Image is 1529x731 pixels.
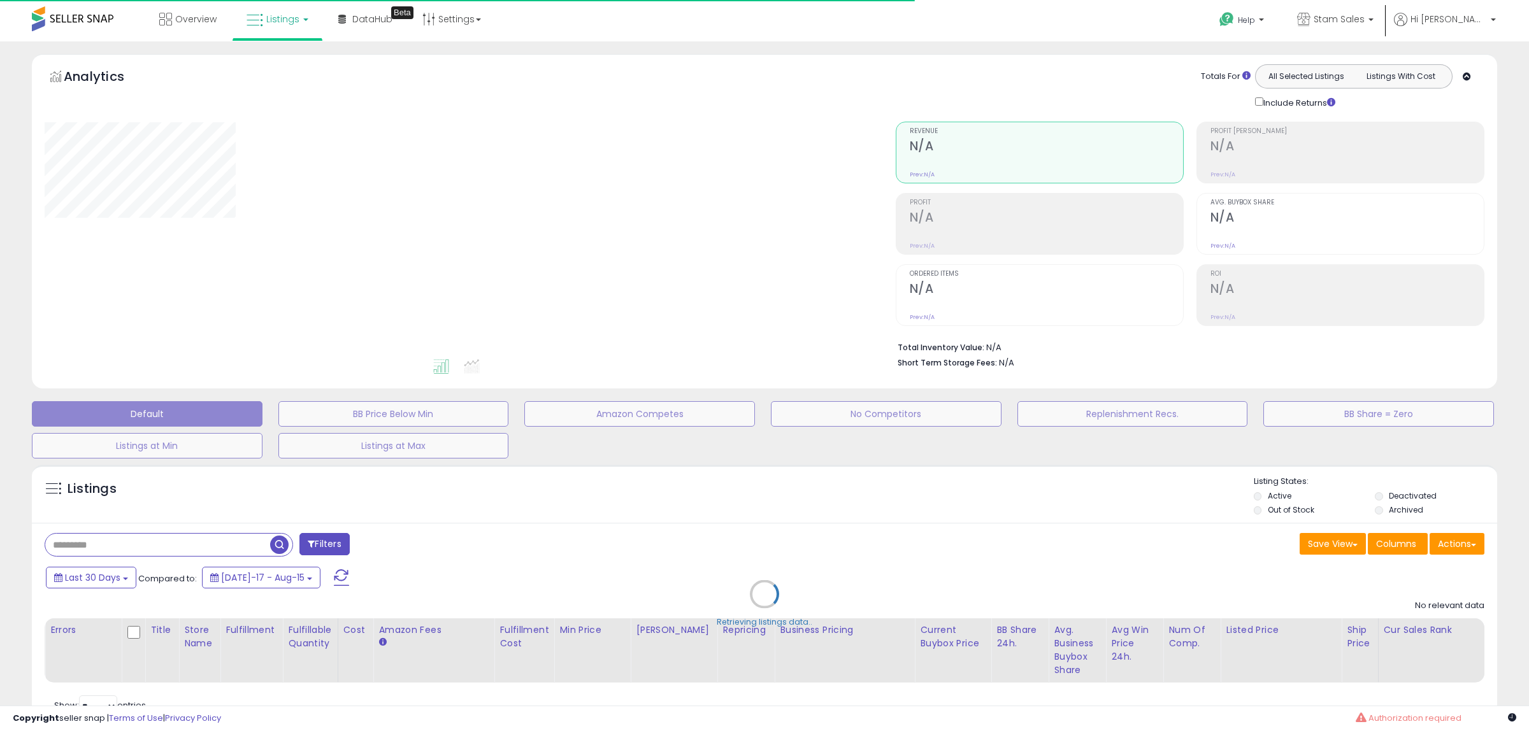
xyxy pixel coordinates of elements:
[1353,68,1448,85] button: Listings With Cost
[1210,139,1484,156] h2: N/A
[1210,242,1235,250] small: Prev: N/A
[898,339,1475,354] li: N/A
[1210,171,1235,178] small: Prev: N/A
[910,281,1183,299] h2: N/A
[175,13,217,25] span: Overview
[771,401,1001,427] button: No Competitors
[1394,13,1496,41] a: Hi [PERSON_NAME]
[1238,15,1255,25] span: Help
[32,433,262,458] button: Listings at Min
[1210,210,1484,227] h2: N/A
[898,357,997,368] b: Short Term Storage Fees:
[1219,11,1235,27] i: Get Help
[910,171,935,178] small: Prev: N/A
[1201,71,1251,83] div: Totals For
[352,13,392,25] span: DataHub
[1263,401,1494,427] button: BB Share = Zero
[999,357,1014,369] span: N/A
[1411,13,1487,25] span: Hi [PERSON_NAME]
[1259,68,1354,85] button: All Selected Listings
[910,199,1183,206] span: Profit
[910,128,1183,135] span: Revenue
[1209,2,1277,41] a: Help
[910,313,935,321] small: Prev: N/A
[13,713,221,725] div: seller snap | |
[717,616,812,628] div: Retrieving listings data..
[1210,128,1484,135] span: Profit [PERSON_NAME]
[278,433,509,458] button: Listings at Max
[910,242,935,250] small: Prev: N/A
[32,401,262,427] button: Default
[64,67,149,89] h5: Analytics
[1210,271,1484,278] span: ROI
[278,401,509,427] button: BB Price Below Min
[1245,95,1351,109] div: Include Returns
[1314,13,1365,25] span: Stam Sales
[910,271,1183,278] span: Ordered Items
[13,712,59,724] strong: Copyright
[391,6,413,19] div: Tooltip anchor
[266,13,299,25] span: Listings
[1210,281,1484,299] h2: N/A
[524,401,755,427] button: Amazon Competes
[1210,313,1235,321] small: Prev: N/A
[1017,401,1248,427] button: Replenishment Recs.
[898,342,984,353] b: Total Inventory Value:
[910,139,1183,156] h2: N/A
[910,210,1183,227] h2: N/A
[1210,199,1484,206] span: Avg. Buybox Share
